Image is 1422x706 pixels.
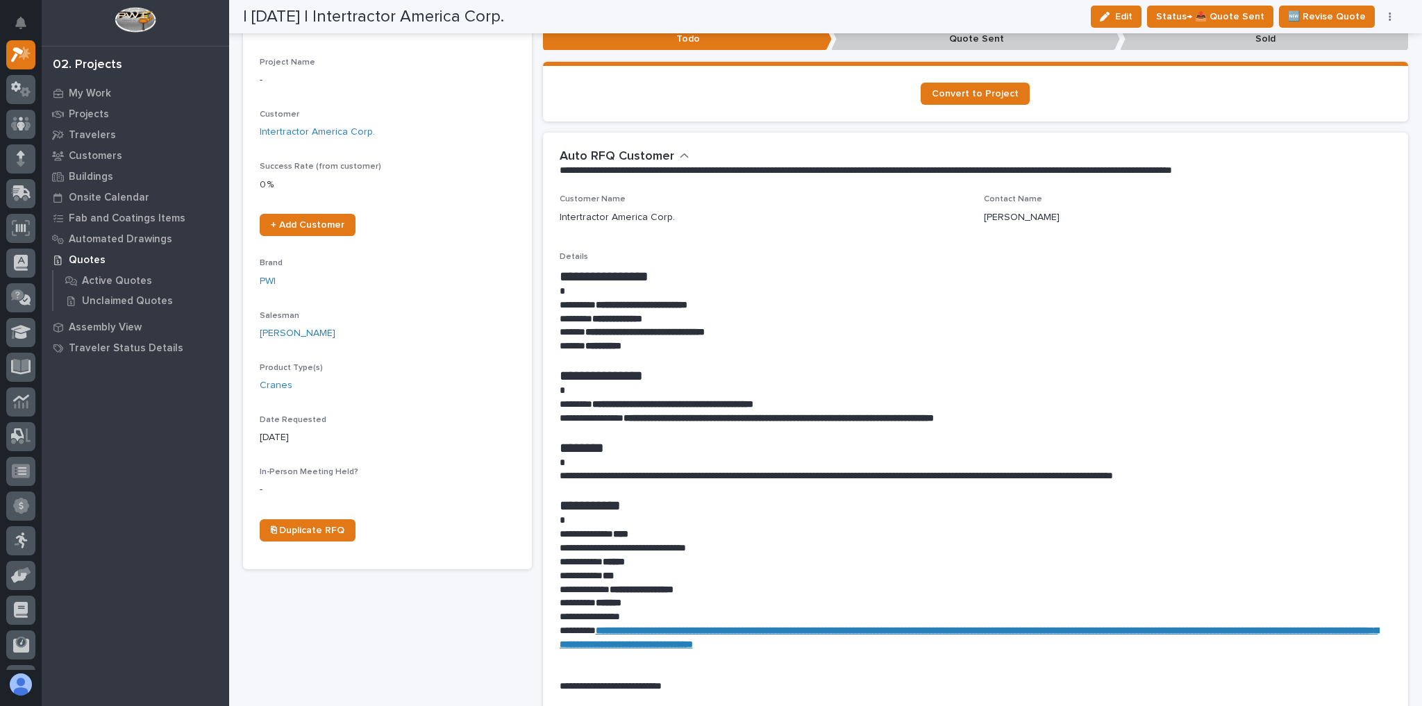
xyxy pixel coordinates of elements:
[42,228,229,249] a: Automated Drawings
[1279,6,1375,28] button: 🆕 Revise Quote
[69,129,116,142] p: Travelers
[1091,6,1141,28] button: Edit
[42,317,229,337] a: Assembly View
[42,83,229,103] a: My Work
[260,364,323,372] span: Product Type(s)
[260,259,283,267] span: Brand
[260,326,335,341] a: [PERSON_NAME]
[260,58,315,67] span: Project Name
[82,275,152,287] p: Active Quotes
[271,526,344,535] span: ⎘ Duplicate RFQ
[984,195,1042,203] span: Contact Name
[260,519,355,541] a: ⎘ Duplicate RFQ
[1147,6,1273,28] button: Status→ 📤 Quote Sent
[260,110,299,119] span: Customer
[42,187,229,208] a: Onsite Calendar
[6,8,35,37] button: Notifications
[69,192,149,204] p: Onsite Calendar
[260,214,355,236] a: + Add Customer
[560,253,588,261] span: Details
[82,295,173,308] p: Unclaimed Quotes
[53,271,229,290] a: Active Quotes
[260,162,381,171] span: Success Rate (from customer)
[69,212,185,225] p: Fab and Coatings Items
[69,171,113,183] p: Buildings
[271,220,344,230] span: + Add Customer
[6,670,35,699] button: users-avatar
[69,233,172,246] p: Automated Drawings
[17,17,35,39] div: Notifications
[69,254,106,267] p: Quotes
[921,83,1030,105] a: Convert to Project
[260,430,515,445] p: [DATE]
[260,312,299,320] span: Salesman
[42,166,229,187] a: Buildings
[543,28,832,51] p: Todo
[984,210,1060,225] p: [PERSON_NAME]
[42,103,229,124] a: Projects
[260,178,515,192] p: 0 %
[42,145,229,166] a: Customers
[260,482,515,497] p: -
[260,73,515,87] p: -
[260,378,292,393] a: Cranes
[42,124,229,145] a: Travelers
[53,58,122,73] div: 02. Projects
[69,150,122,162] p: Customers
[932,89,1019,99] span: Convert to Project
[42,249,229,270] a: Quotes
[560,210,675,225] p: Intertractor America Corp.
[69,342,183,355] p: Traveler Status Details
[1156,8,1264,25] span: Status→ 📤 Quote Sent
[260,468,358,476] span: In-Person Meeting Held?
[560,149,689,165] button: Auto RFQ Customer
[260,274,276,289] a: PWI
[243,7,504,27] h2: | [DATE] | Intertractor America Corp.
[42,337,229,358] a: Traveler Status Details
[260,416,326,424] span: Date Requested
[560,149,674,165] h2: Auto RFQ Customer
[69,108,109,121] p: Projects
[53,291,229,310] a: Unclaimed Quotes
[1115,10,1132,23] span: Edit
[42,208,229,228] a: Fab and Coatings Items
[560,195,626,203] span: Customer Name
[1288,8,1366,25] span: 🆕 Revise Quote
[69,87,111,100] p: My Work
[831,28,1120,51] p: Quote Sent
[260,125,375,140] a: Intertractor America Corp.
[69,321,142,334] p: Assembly View
[1120,28,1409,51] p: Sold
[115,7,156,33] img: Workspace Logo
